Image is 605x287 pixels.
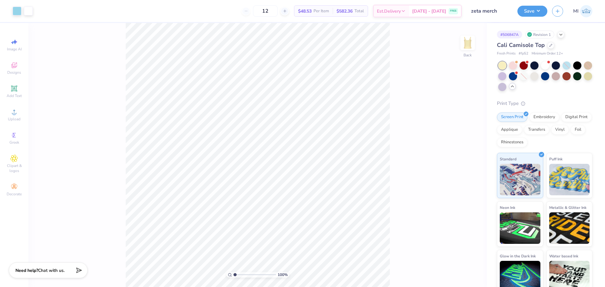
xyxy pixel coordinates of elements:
[517,6,547,17] button: Save
[549,204,586,211] span: Metallic & Glitter Ink
[573,8,579,15] span: MI
[377,8,401,14] span: Est. Delivery
[466,5,513,17] input: Untitled Design
[497,41,545,49] span: Cali Camisole Top
[529,112,559,122] div: Embroidery
[38,267,65,273] span: Chat with us.
[461,37,474,49] img: Back
[549,253,578,259] span: Water based Ink
[412,8,446,14] span: [DATE] - [DATE]
[532,51,563,56] span: Minimum Order: 12 +
[9,140,19,145] span: Greek
[500,253,536,259] span: Glow in the Dark Ink
[7,70,21,75] span: Designs
[551,125,569,135] div: Vinyl
[500,156,516,162] span: Standard
[7,47,22,52] span: Image AI
[500,204,515,211] span: Neon Ink
[464,52,472,58] div: Back
[278,272,288,278] span: 100 %
[497,51,516,56] span: Fresh Prints
[354,8,364,14] span: Total
[15,267,38,273] strong: Need help?
[314,8,329,14] span: Per Item
[298,8,312,14] span: $48.53
[497,100,592,107] div: Print Type
[3,163,25,173] span: Clipart & logos
[549,164,590,195] img: Puff Ink
[337,8,353,14] span: $582.36
[497,125,522,135] div: Applique
[573,5,592,17] a: MI
[549,156,562,162] span: Puff Ink
[450,9,457,13] span: FREE
[519,51,528,56] span: # fp52
[497,112,527,122] div: Screen Print
[497,138,527,147] div: Rhinestones
[7,192,22,197] span: Decorate
[497,31,522,38] div: # 506847A
[561,112,592,122] div: Digital Print
[7,93,22,98] span: Add Text
[549,212,590,244] img: Metallic & Glitter Ink
[253,5,278,17] input: – –
[500,164,540,195] img: Standard
[8,117,20,122] span: Upload
[580,5,592,17] img: Ma. Isabella Adad
[524,125,549,135] div: Transfers
[571,125,585,135] div: Foil
[500,212,540,244] img: Neon Ink
[525,31,554,38] div: Revision 1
